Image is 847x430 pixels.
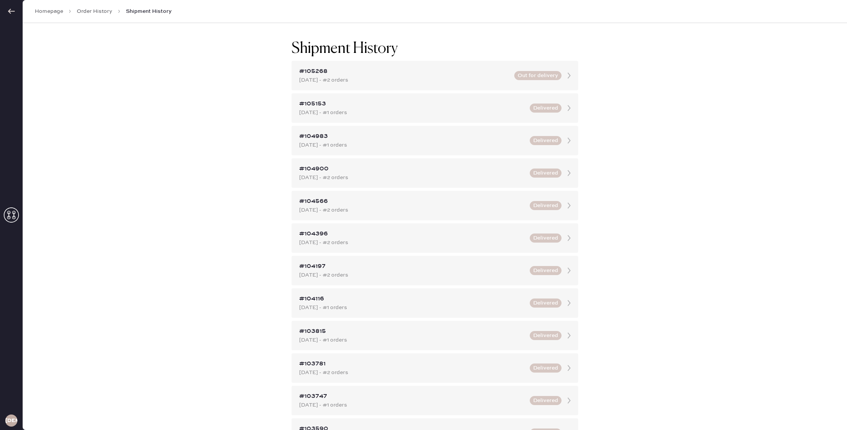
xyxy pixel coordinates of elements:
[530,234,562,243] button: Delivered
[77,8,112,15] a: Order History
[811,396,844,428] iframe: Front Chat
[299,99,525,108] div: #105153
[299,368,525,377] div: [DATE] - #2 orders
[299,229,525,238] div: #104396
[530,299,562,308] button: Delivered
[530,363,562,373] button: Delivered
[299,392,525,401] div: #103747
[299,132,525,141] div: #104983
[530,104,562,113] button: Delivered
[299,271,525,279] div: [DATE] - #2 orders
[299,401,525,409] div: [DATE] - #1 orders
[299,67,510,76] div: #105268
[299,303,525,312] div: [DATE] - #1 orders
[530,201,562,210] button: Delivered
[299,141,525,149] div: [DATE] - #1 orders
[299,327,525,336] div: #103815
[299,76,510,84] div: [DATE] - #2 orders
[299,197,525,206] div: #104566
[299,108,525,117] div: [DATE] - #1 orders
[126,8,172,15] span: Shipment History
[299,294,525,303] div: #104116
[299,336,525,344] div: [DATE] - #1 orders
[530,169,562,178] button: Delivered
[299,262,525,271] div: #104197
[292,40,398,58] h1: Shipment History
[514,71,562,80] button: Out for delivery
[530,331,562,340] button: Delivered
[299,173,525,182] div: [DATE] - #2 orders
[530,136,562,145] button: Delivered
[299,238,525,247] div: [DATE] - #2 orders
[299,359,525,368] div: #103781
[299,206,525,214] div: [DATE] - #2 orders
[530,266,562,275] button: Delivered
[530,396,562,405] button: Delivered
[299,164,525,173] div: #104900
[5,418,17,423] h3: [DEMOGRAPHIC_DATA]
[35,8,63,15] a: Homepage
